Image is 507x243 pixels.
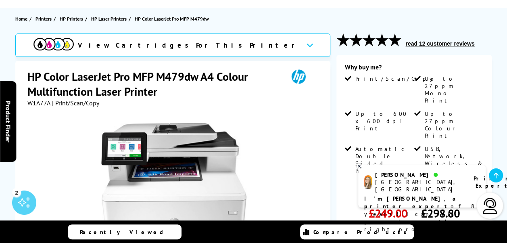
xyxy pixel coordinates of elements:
[425,75,482,104] span: Up to 27ppm Mono Print
[482,198,498,214] img: user-headset-light.svg
[15,15,29,23] a: Home
[300,224,414,239] a: Compare Products
[35,15,54,23] a: Printers
[355,75,438,82] span: Print/Scan/Copy
[425,110,482,139] span: Up to 27ppm Colour Print
[27,69,280,99] h1: HP Color LaserJet Pro MFP M479dw A4 Colour Multifunction Laser Printer
[12,188,21,197] div: 2
[375,178,463,193] div: [GEOGRAPHIC_DATA], [GEOGRAPHIC_DATA]
[135,16,209,22] span: HP Color LaserJet Pro MFP M479dw
[364,195,458,210] b: I'm [PERSON_NAME], a printer expert
[15,15,27,23] span: Home
[344,63,484,75] div: Why buy me?
[425,145,482,182] span: USB, Network, Wireless & Wi-Fi Direct
[403,40,477,47] button: read 12 customer reviews
[313,228,411,236] span: Compare Products
[68,224,182,239] a: Recently Viewed
[52,99,99,107] span: | Print/Scan/Copy
[364,175,372,189] img: amy-livechat.png
[27,99,50,107] span: W1A77A
[91,15,129,23] a: HP Laser Printers
[375,171,463,178] div: [PERSON_NAME]
[355,145,413,174] span: Automatic Double Sided Printing
[60,15,85,23] a: HP Printers
[91,15,127,23] span: HP Laser Printers
[35,15,52,23] span: Printers
[60,15,83,23] span: HP Printers
[4,101,12,142] span: Product Finder
[355,110,413,132] span: Up to 600 x 600 dpi Print
[33,38,74,50] img: cmyk-icon.svg
[364,195,480,233] p: of 8 years! I can help you choose the right product
[78,41,300,50] span: View Cartridges For This Printer
[280,69,317,84] img: HP
[80,228,171,236] span: Recently Viewed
